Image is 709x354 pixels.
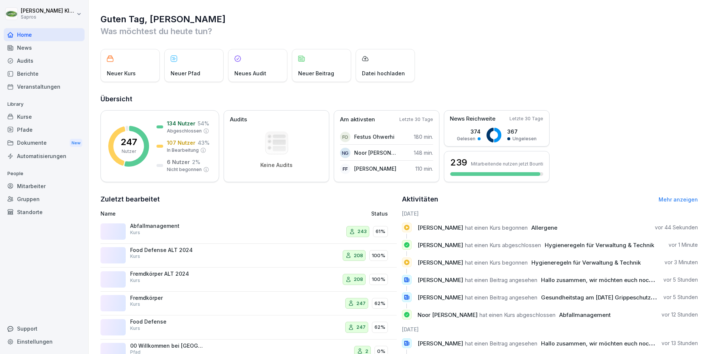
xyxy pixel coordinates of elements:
[130,325,140,332] p: Kurs
[357,228,367,235] p: 243
[663,276,698,283] p: vor 5 Stunden
[479,311,555,318] span: hat einen Kurs abgeschlossen
[4,136,85,150] a: DokumenteNew
[100,315,397,340] a: Food DefenseKurs24762%
[130,223,204,229] p: Abfallmanagement
[4,335,85,348] a: Einstellungen
[130,277,140,284] p: Kurs
[457,128,481,135] p: 374
[21,8,75,14] p: [PERSON_NAME] Kleinbeck
[4,193,85,206] a: Gruppen
[130,253,140,260] p: Kurs
[4,28,85,41] a: Home
[4,168,85,180] p: People
[130,295,204,301] p: Fremdkörper
[414,133,433,141] p: 180 min.
[418,276,463,283] span: [PERSON_NAME]
[4,67,85,80] a: Berichte
[510,115,543,122] p: Letzte 30 Tage
[100,292,397,316] a: FremdkörperKurs24762%
[21,14,75,20] p: Sapros
[122,148,136,155] p: Nutzer
[415,165,433,173] p: 110 min.
[375,300,385,307] p: 62%
[107,69,136,77] p: Neuer Kurs
[465,224,528,231] span: hat einen Kurs begonnen
[399,116,433,123] p: Letzte 30 Tage
[372,252,385,259] p: 100%
[450,115,495,123] p: News Reichweite
[4,80,85,93] a: Veranstaltungen
[457,135,475,142] p: Gelesen
[665,259,698,266] p: vor 3 Minuten
[450,156,467,169] h3: 239
[167,119,195,127] p: 134 Nutzer
[354,252,363,259] p: 208
[559,311,611,318] span: Abfallmanagement
[4,206,85,219] div: Standorte
[4,136,85,150] div: Dokumente
[198,119,209,127] p: 54 %
[402,194,438,204] h2: Aktivitäten
[669,241,698,249] p: vor 1 Minute
[260,162,293,168] p: Keine Audits
[198,139,210,147] p: 43 %
[354,133,395,141] p: Festus Ohwerhi
[471,161,543,167] p: Mitarbeitende nutzen jetzt Bounti
[531,259,641,266] span: Hygieneregeln für Verwaltung & Technik
[130,247,204,253] p: Food Defense ALT 2024
[230,115,247,124] p: Audits
[362,69,405,77] p: Datei hochladen
[663,294,698,301] p: vor 5 Stunden
[100,94,698,104] h2: Übersicht
[234,69,266,77] p: Neues Audit
[100,268,397,292] a: Fremdkörper ALT 2024Kurs208100%
[100,244,397,268] a: Food Defense ALT 2024Kurs208100%
[465,276,537,283] span: hat einen Beitrag angesehen
[414,149,433,157] p: 148 min.
[298,69,334,77] p: Neuer Beitrag
[4,54,85,67] a: Audits
[662,340,698,347] p: vor 13 Stunden
[4,180,85,193] div: Mitarbeiter
[130,301,140,308] p: Kurs
[171,69,200,77] p: Neuer Pfad
[354,149,397,157] p: Noor [PERSON_NAME]
[465,259,528,266] span: hat einen Kurs begonnen
[402,325,698,333] h6: [DATE]
[4,123,85,136] a: Pfade
[100,220,397,244] a: AbfallmanagementKurs24361%
[4,110,85,123] div: Kurse
[4,98,85,110] p: Library
[418,340,463,347] span: [PERSON_NAME]
[70,139,82,147] div: New
[340,148,350,158] div: NG
[356,300,366,307] p: 247
[340,132,350,142] div: FO
[354,276,363,283] p: 208
[354,165,396,173] p: [PERSON_NAME]
[130,271,204,277] p: Fremdkörper ALT 2024
[4,150,85,163] a: Automatisierungen
[371,210,388,217] p: Status
[418,259,463,266] span: [PERSON_NAME]
[121,138,137,147] p: 247
[531,224,557,231] span: Allergene
[130,342,204,349] p: 00 Willkommen bei [GEOGRAPHIC_DATA]
[4,322,85,335] div: Support
[372,276,385,283] p: 100%
[100,25,698,37] p: Was möchtest du heute tun?
[356,324,366,331] p: 247
[375,324,385,331] p: 62%
[512,135,537,142] p: Ungelesen
[418,242,463,249] span: [PERSON_NAME]
[418,224,463,231] span: [PERSON_NAME]
[376,228,385,235] p: 61%
[100,210,286,217] p: Name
